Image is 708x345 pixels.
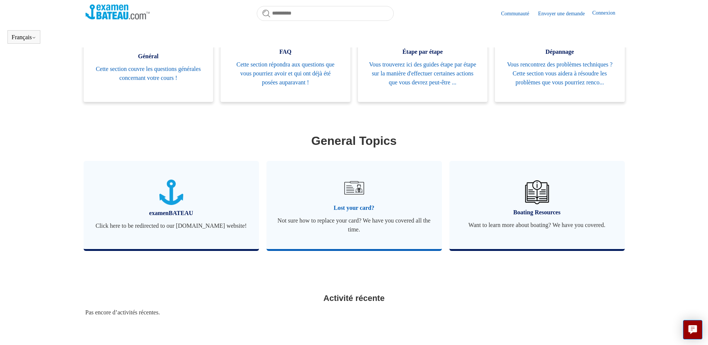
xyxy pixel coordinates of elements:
a: FAQ Cette section répondra aux questions que vous pourriez avoir et qui ont déjà été posées aupar... [221,29,350,102]
a: Communauté [501,10,536,18]
span: Dépannage [506,47,614,56]
span: Étape par étape [369,47,477,56]
img: Page d’accueil du Centre d’aide Examen Bateau [85,4,150,19]
span: FAQ [232,47,339,56]
h2: Activité récente [85,292,623,304]
span: Cette section couvre les questions générales concernant votre cours ! [95,65,202,83]
span: Click here to be redirected to our [DOMAIN_NAME] website! [95,221,248,230]
button: Live chat [683,320,702,339]
input: Rechercher [257,6,394,21]
span: Cette section répondra aux questions que vous pourriez avoir et qui ont déjà été posées auparavant ! [232,60,339,87]
a: Étape par étape Vous trouverez ici des guides étape par étape sur la manière d'effectuer certaine... [358,29,488,102]
a: Général Cette section couvre les questions générales concernant votre cours ! [84,29,213,102]
a: Connexion [592,9,623,18]
img: 01JRG6G4NA4NJ1BVG8MJM761YH [341,175,367,201]
a: Dépannage Vous rencontrez des problèmes techniques ? Cette section vous aidera à résoudre les pro... [495,29,625,102]
span: Boating Resources [461,208,614,217]
a: Boating Resources Want to learn more about boating? We have you covered. [449,161,625,249]
span: Vous rencontrez des problèmes techniques ? Cette section vous aidera à résoudre les problèmes que... [506,60,614,87]
img: 01JTNN85WSQ5FQ6HNXPDSZ7SRA [159,180,183,205]
span: Lost your card? [278,203,431,212]
span: examenBATEAU [95,209,248,218]
a: examenBATEAU Click here to be redirected to our [DOMAIN_NAME] website! [84,161,259,249]
h1: General Topics [85,132,623,150]
span: Général [95,52,202,61]
img: 01JHREV2E6NG3DHE8VTG8QH796 [525,180,549,204]
a: Envoyer une demande [538,10,592,18]
span: Want to learn more about boating? We have you covered. [461,221,614,230]
span: Not sure how to replace your card? We have you covered all the time. [278,216,431,234]
button: Français [12,34,36,41]
a: Lost your card? Not sure how to replace your card? We have you covered all the time. [266,161,442,249]
div: Pas encore d’activités récentes. [85,308,623,317]
span: Vous trouverez ici des guides étape par étape sur la manière d'effectuer certaines actions que vo... [369,60,477,87]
